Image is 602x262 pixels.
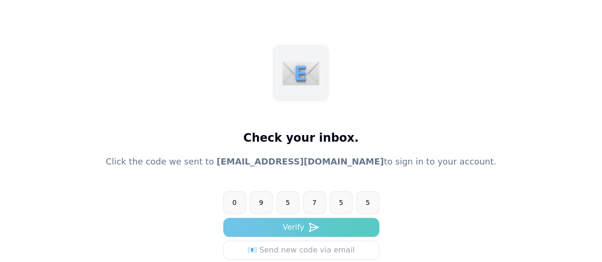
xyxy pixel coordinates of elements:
p: Click the code we sent to to sign in to your account. [106,155,496,168]
span: [EMAIL_ADDRESS][DOMAIN_NAME] [217,156,384,166]
button: Verify [223,218,379,237]
img: mail [282,54,320,92]
a: 📧 Send new code via email [223,241,379,260]
h1: Check your inbox. [243,130,359,146]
